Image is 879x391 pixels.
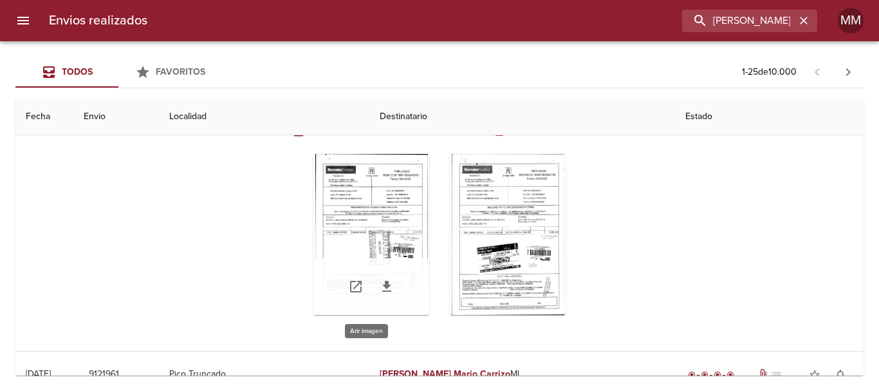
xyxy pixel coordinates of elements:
div: Entregado [685,368,737,381]
h6: Envios realizados [49,10,147,31]
span: Favoritos [156,66,205,77]
button: Agregar a favoritos [802,362,828,388]
span: No tiene pedido asociado [770,368,782,381]
span: radio_button_checked [701,371,708,379]
span: star_border [808,368,821,381]
div: [DATE] [26,368,51,379]
em: Mario [454,368,477,379]
span: 9121961 [89,367,120,383]
a: Descargar [371,271,402,302]
span: radio_button_checked [726,371,734,379]
span: Tiene documentos adjuntos [757,368,770,381]
input: buscar [682,10,795,32]
div: MM [838,8,864,33]
th: Localidad [159,99,369,135]
span: radio_button_checked [714,371,721,379]
th: Envio [73,99,160,135]
button: menu [8,5,39,36]
th: Destinatario [369,99,675,135]
div: Tabs Envios [15,57,221,88]
div: Abrir información de usuario [838,8,864,33]
p: 1 - 25 de 10.000 [742,66,797,79]
a: Abrir [340,271,371,302]
span: notifications_none [834,368,847,381]
span: Pagina siguiente [833,57,864,88]
th: Fecha [15,99,73,135]
span: Todos [62,66,93,77]
span: Pagina anterior [802,65,833,78]
button: 9121961 [84,363,125,386]
em: Carrizo [480,368,510,379]
th: Estado [675,99,864,135]
span: radio_button_checked [688,371,696,379]
button: Activar notificaciones [828,362,853,388]
em: [PERSON_NAME] [380,368,451,379]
